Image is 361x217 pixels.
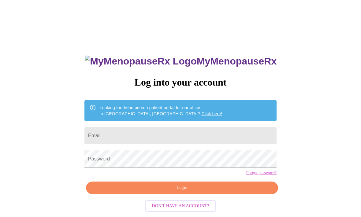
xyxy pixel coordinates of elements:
[246,171,277,175] a: Forgot password?
[144,203,218,208] a: Don't have an account?
[100,102,222,119] div: Looking for the in person patient portal for our office in [GEOGRAPHIC_DATA], [GEOGRAPHIC_DATA]?
[202,111,222,116] a: Click here!
[93,184,271,192] span: Login
[85,56,277,67] h3: MyMenopauseRx
[84,77,277,88] h3: Log into your account
[86,182,278,194] button: Login
[145,200,216,212] button: Don't have an account?
[85,56,196,67] img: MyMenopauseRx Logo
[152,202,209,210] span: Don't have an account?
